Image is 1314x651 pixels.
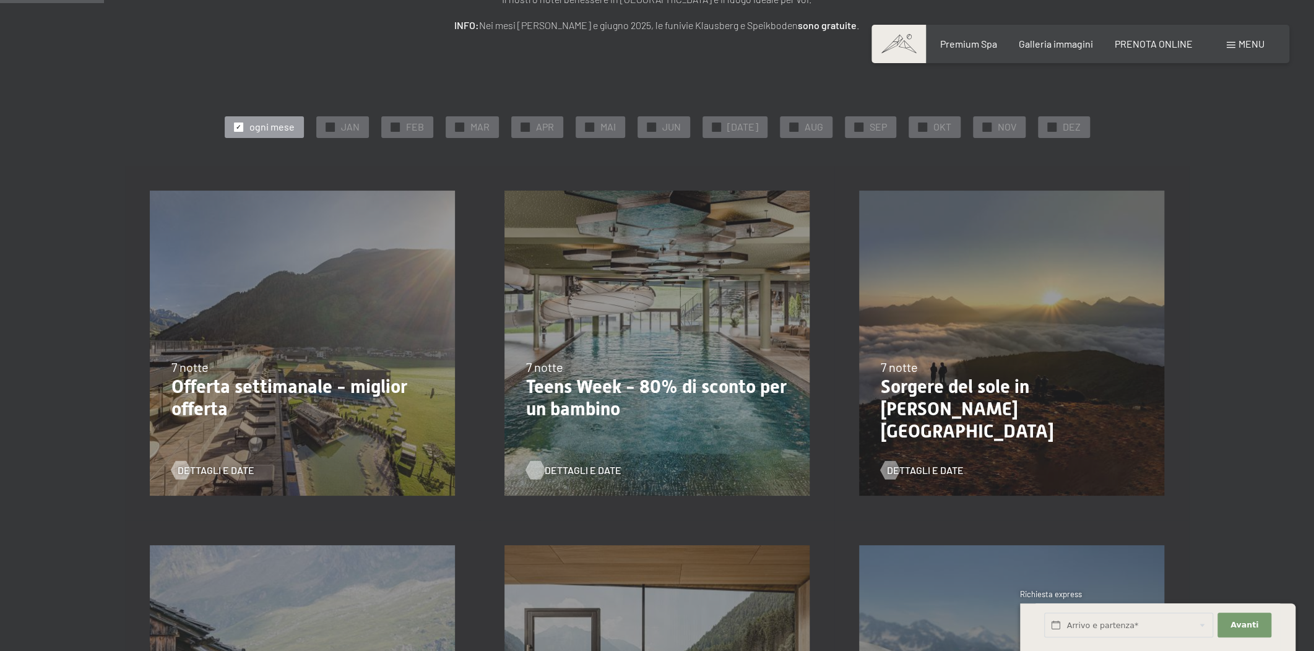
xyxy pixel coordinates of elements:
[171,376,433,420] p: Offerta settimanale - miglior offerta
[1020,589,1082,599] span: Richiesta express
[470,120,490,134] span: MAR
[526,463,609,477] a: Dettagli e Date
[526,376,788,420] p: Teens Week - 80% di sconto per un bambino
[856,123,861,131] span: ✓
[881,376,1143,442] p: Sorgere del sole in [PERSON_NAME][GEOGRAPHIC_DATA]
[171,463,254,477] a: Dettagli e Date
[933,120,951,134] span: OKT
[1217,613,1271,638] button: Avanti
[545,463,621,477] span: Dettagli e Date
[727,120,758,134] span: [DATE]
[454,19,479,31] strong: INFO:
[887,463,964,477] span: Dettagli e Date
[1063,120,1081,134] span: DEZ
[998,120,1016,134] span: NOV
[1238,38,1264,50] span: Menu
[587,123,592,131] span: ✓
[940,38,996,50] a: Premium Spa
[392,123,397,131] span: ✓
[984,123,989,131] span: ✓
[1115,38,1193,50] a: PRENOTA ONLINE
[1019,38,1093,50] a: Galleria immagini
[881,360,918,374] span: 7 notte
[870,120,887,134] span: SEP
[249,120,295,134] span: ogni mese
[600,120,616,134] span: MAI
[406,120,424,134] span: FEB
[1049,123,1054,131] span: ✓
[171,360,209,374] span: 7 notte
[178,463,254,477] span: Dettagli e Date
[881,463,964,477] a: Dettagli e Date
[920,123,925,131] span: ✓
[341,120,360,134] span: JAN
[805,120,823,134] span: AUG
[1230,619,1258,631] span: Avanti
[526,360,563,374] span: 7 notte
[649,123,654,131] span: ✓
[714,123,719,131] span: ✓
[236,123,241,131] span: ✓
[536,120,554,134] span: APR
[348,17,967,33] p: Nei mesi [PERSON_NAME] e giugno 2025, le funivie Klausberg e Speikboden .
[522,123,527,131] span: ✓
[457,123,462,131] span: ✓
[662,120,681,134] span: JUN
[327,123,332,131] span: ✓
[791,123,796,131] span: ✓
[798,19,857,31] strong: sono gratuite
